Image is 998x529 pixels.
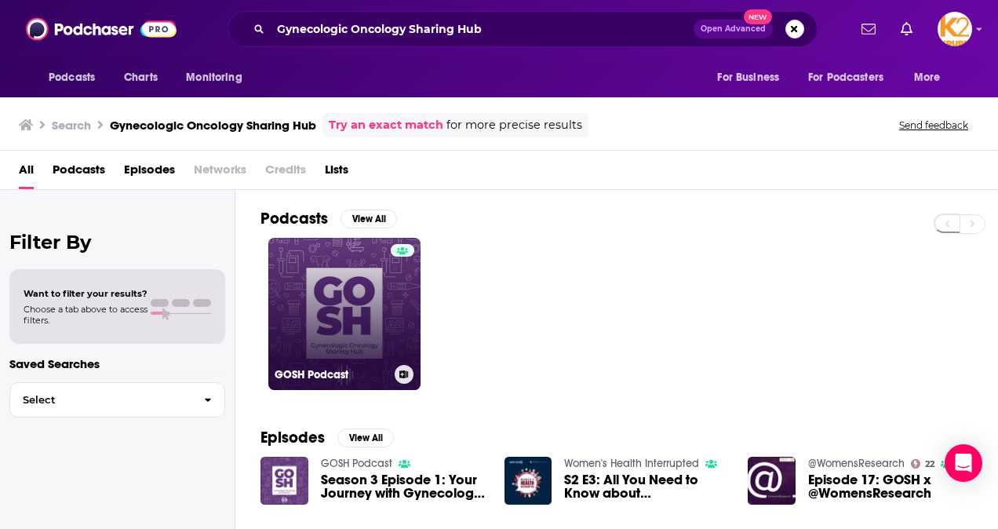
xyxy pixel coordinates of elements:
h3: Gynecologic Oncology Sharing Hub [110,118,316,133]
button: View All [337,429,394,447]
a: Season 3 Episode 1: Your Journey with Gynecologic Cancers [321,473,486,500]
span: Monitoring [186,67,242,89]
span: For Podcasters [808,67,883,89]
a: @WomensResearch [808,457,905,470]
span: Logged in as K2Krupp [938,12,972,46]
button: View All [341,210,397,228]
button: Send feedback [894,119,973,132]
a: GOSH Podcast [321,457,392,470]
h2: Filter By [9,231,225,254]
img: User Profile [938,12,972,46]
button: open menu [38,63,115,93]
a: PodcastsView All [260,209,397,228]
a: Episode 17: GOSH x @WomensResearch [808,473,973,500]
span: Choose a tab above to access filters. [24,304,148,326]
span: Open Advanced [701,25,766,33]
div: Search podcasts, credits, & more... [228,11,818,47]
a: EpisodesView All [260,428,394,447]
span: Networks [194,157,246,189]
a: 22 [911,459,934,469]
input: Search podcasts, credits, & more... [271,16,694,42]
span: Select [10,395,191,405]
a: Try an exact match [329,116,443,134]
button: open menu [706,63,799,93]
button: open menu [798,63,906,93]
h2: Podcasts [260,209,328,228]
span: S2 E3: All You Need to Know about Gynecological [MEDICAL_DATA] [564,473,729,500]
img: S2 E3: All You Need to Know about Gynecological Cancer [504,457,552,505]
img: Podchaser - Follow, Share and Rate Podcasts [26,14,177,44]
h2: Episodes [260,428,325,447]
span: Want to filter your results? [24,288,148,299]
button: Show profile menu [938,12,972,46]
a: Show notifications dropdown [855,16,882,42]
a: Episodes [124,157,175,189]
img: Episode 17: GOSH x @WomensResearch [748,457,796,505]
div: Open Intercom Messenger [945,444,982,482]
span: More [914,67,941,89]
span: New [744,9,772,24]
a: All [19,157,34,189]
span: Podcasts [49,67,95,89]
a: Lists [325,157,348,189]
button: Select [9,382,225,418]
span: for more precise results [446,116,582,134]
a: Podcasts [53,157,105,189]
span: Credits [265,157,306,189]
span: Charts [124,67,158,89]
h3: Search [52,118,91,133]
span: 22 [925,461,934,468]
span: For Business [717,67,779,89]
button: Open AdvancedNew [694,20,773,38]
button: open menu [903,63,960,93]
a: Show notifications dropdown [894,16,919,42]
h3: GOSH Podcast [275,368,388,381]
a: S2 E3: All You Need to Know about Gynecological Cancer [564,473,729,500]
a: Charts [114,63,167,93]
a: GOSH Podcast [268,238,421,390]
p: Saved Searches [9,356,225,371]
img: Season 3 Episode 1: Your Journey with Gynecologic Cancers [260,457,308,505]
a: Women's Health Interrupted [564,457,699,470]
button: open menu [175,63,262,93]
